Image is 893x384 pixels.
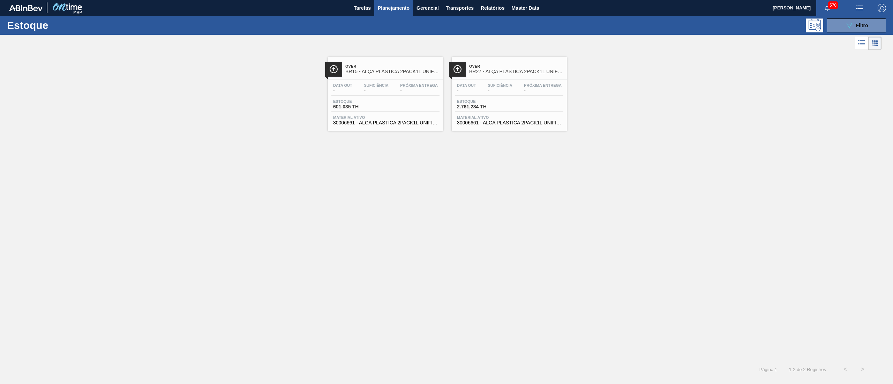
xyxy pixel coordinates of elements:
[827,18,886,32] button: Filtro
[854,361,871,378] button: >
[481,4,504,12] span: Relatórios
[856,23,868,28] span: Filtro
[400,83,438,87] span: Próxima Entrega
[333,120,438,125] span: 30006661 - ALCA PLASTICA 2PACK1L UNIFICADA
[333,83,352,87] span: Data out
[354,4,371,12] span: Tarefas
[333,115,438,120] span: Material ativo
[855,4,864,12] img: userActions
[9,5,43,11] img: TNhmsLtSVTkK8tSr43FrP2fwEKptu5GPRR3wAAAABJRU5ErkJggg==
[333,88,352,93] span: -
[488,83,512,87] span: Suficiência
[446,4,474,12] span: Transportes
[329,65,338,74] img: Ícone
[453,65,462,74] img: Ícone
[759,367,777,372] span: Página : 1
[7,21,115,29] h1: Estoque
[469,64,563,68] span: Over
[333,99,382,103] span: Estoque
[364,88,388,93] span: -
[524,88,562,93] span: -
[457,99,506,103] span: Estoque
[828,1,838,9] span: 570
[488,88,512,93] span: -
[511,4,539,12] span: Master Data
[378,4,410,12] span: Planejamento
[806,18,823,32] div: Pogramando: nenhum usuário selecionado
[457,83,476,87] span: Data out
[457,88,476,93] span: -
[836,361,854,378] button: <
[345,69,440,74] span: BR15 - ALÇA PLÁSTICA 2PACK1L UNIFICADA
[446,52,570,131] a: ÍconeOverBR27 - ALÇA PLÁSTICA 2PACK1L UNIFICADAData out-Suficiência-Próxima Entrega-Estoque2.761,...
[855,37,868,50] div: Visão em Lista
[457,120,562,125] span: 30006661 - ALCA PLASTICA 2PACK1L UNIFICADA
[469,69,563,74] span: BR27 - ALÇA PLÁSTICA 2PACK1L UNIFICADA
[816,3,839,13] button: Notificações
[788,367,826,372] span: 1 - 2 de 2 Registros
[417,4,439,12] span: Gerencial
[323,52,446,131] a: ÍconeOverBR15 - ALÇA PLÁSTICA 2PACK1L UNIFICADAData out-Suficiência-Próxima Entrega-Estoque601,03...
[868,37,881,50] div: Visão em Cards
[457,115,562,120] span: Material ativo
[345,64,440,68] span: Over
[364,83,388,87] span: Suficiência
[457,104,506,109] span: 2.761,284 TH
[333,104,382,109] span: 601,035 TH
[878,4,886,12] img: Logout
[524,83,562,87] span: Próxima Entrega
[400,88,438,93] span: -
